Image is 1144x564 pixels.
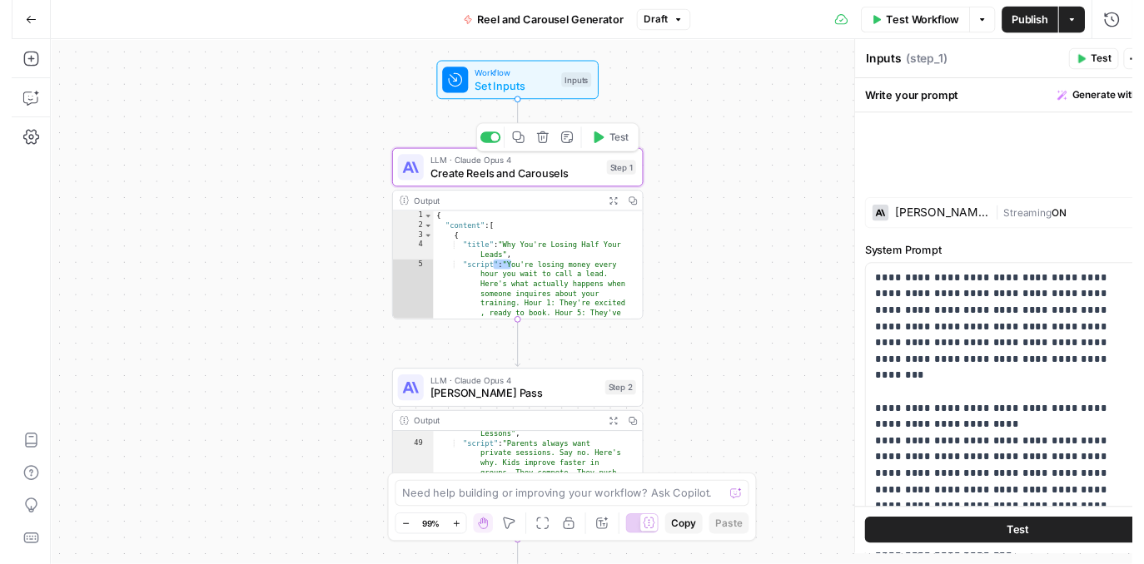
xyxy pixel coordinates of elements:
span: Set Inputs [473,79,555,96]
span: Test [1102,52,1122,67]
span: Toggle code folding, rows 1 through 110 [420,215,430,225]
div: 1 [389,215,430,225]
span: Streaming [1012,211,1062,224]
span: ON [1062,211,1077,224]
div: 4 [389,245,430,265]
span: Test [1016,532,1039,549]
div: LLM · Claude Opus 4Create Reels and CarouselsStep 1TestOutput{ "content":[ { "title":"Why You're ... [388,151,644,326]
span: Test [610,132,630,147]
span: Test Workflow [893,12,967,28]
span: [PERSON_NAME] Pass [427,393,599,409]
div: Step 1 [608,163,638,178]
button: Reel and Carousel Generator [450,7,634,33]
button: Publish [1011,7,1068,33]
button: Test [585,130,637,151]
span: | [1004,208,1012,225]
span: LLM · Claude Opus 4 [427,156,601,170]
textarea: Inputs [872,52,908,68]
button: Paste [712,523,753,545]
div: LLM · Claude Opus 4[PERSON_NAME] PassStep 2Output Lessons", "script":"Parents always want private... [388,376,644,552]
span: Create Reels and Carousels [427,168,601,185]
span: Draft [645,12,670,27]
div: 2 [389,225,430,235]
div: 5 [389,265,430,403]
div: 3 [389,235,430,245]
span: LLM · Claude Opus 4 [427,381,599,394]
div: Inputs [561,74,592,89]
span: Paste [719,527,746,542]
span: Toggle code folding, rows 2 through 109 [420,225,430,235]
span: 99% [419,527,437,541]
span: Toggle code folding, rows 3 through 13 [420,235,430,245]
span: Workflow [473,67,555,81]
button: Draft [638,9,693,31]
g: Edge from step_1 to step_2 [514,326,519,374]
div: [PERSON_NAME] Opus 4 [902,211,997,223]
div: 49 [389,448,430,547]
div: Output [410,198,599,211]
button: Copy [667,523,705,545]
span: Copy [674,527,699,542]
span: ( step_1 ) [913,52,955,68]
div: WorkflowSet InputsInputs [388,62,644,101]
div: Step 2 [606,388,638,403]
button: Test Workflow [867,7,977,33]
span: Publish [1021,12,1058,28]
div: Output [410,423,599,436]
button: Test [1079,49,1130,71]
span: Reel and Carousel Generator [475,12,624,28]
